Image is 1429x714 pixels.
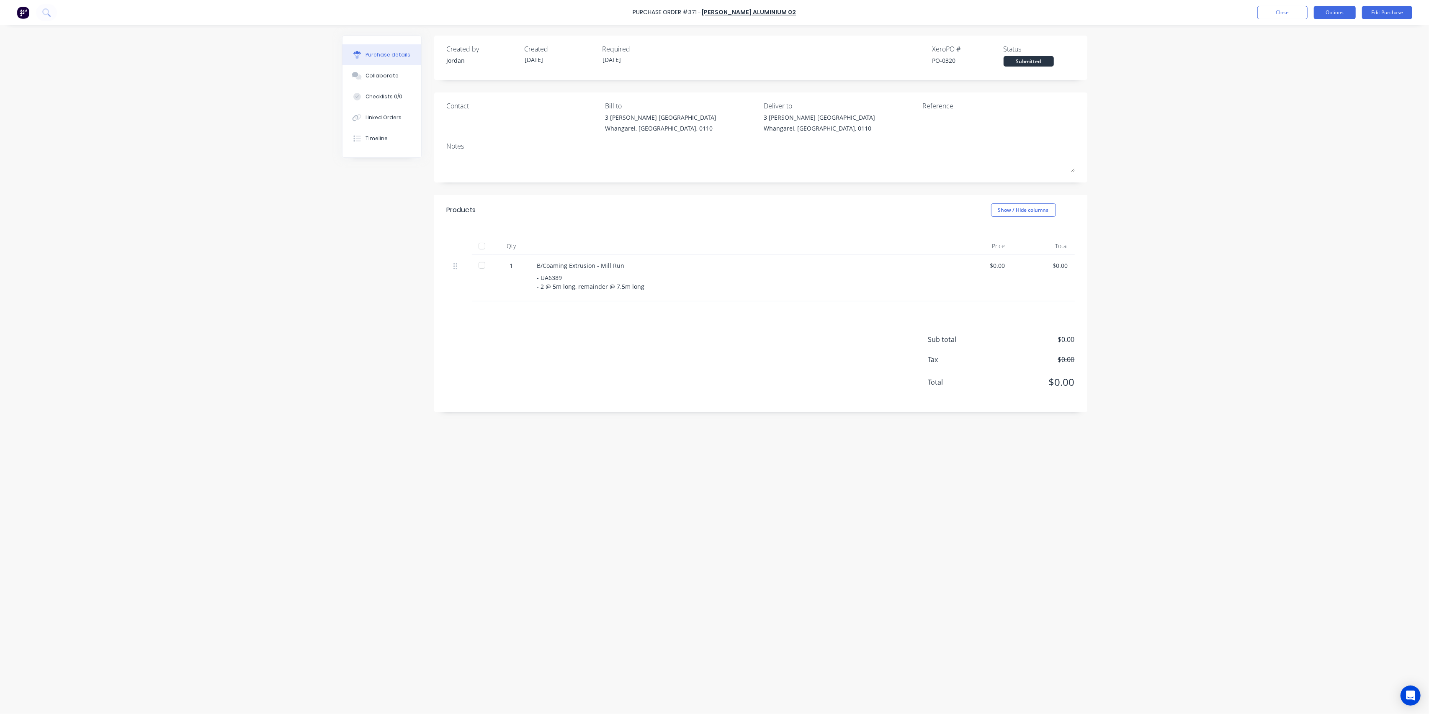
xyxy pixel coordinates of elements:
[602,44,674,54] div: Required
[991,203,1056,217] button: Show / Hide columns
[1401,686,1421,706] div: Open Intercom Messenger
[537,273,942,291] div: - UA6389 - 2 @ 5m long, remainder @ 7.5m long
[366,72,399,80] div: Collaborate
[932,44,1004,54] div: Xero PO #
[500,261,524,270] div: 1
[525,44,596,54] div: Created
[991,334,1075,344] span: $0.00
[342,107,421,128] button: Linked Orders
[764,124,875,133] div: Whangarei, [GEOGRAPHIC_DATA], 0110
[1362,6,1412,19] button: Edit Purchase
[928,334,991,344] span: Sub total
[366,114,402,121] div: Linked Orders
[1314,6,1356,19] button: Options
[1257,6,1308,19] button: Close
[605,124,716,133] div: Whangarei, [GEOGRAPHIC_DATA], 0110
[447,205,476,215] div: Products
[537,261,942,270] div: B/Coaming Extrusion - Mill Run
[932,56,1004,65] div: PO-0320
[991,354,1075,365] span: $0.00
[342,128,421,149] button: Timeline
[342,86,421,107] button: Checklists 0/0
[366,93,402,100] div: Checklists 0/0
[17,6,29,19] img: Factory
[605,101,757,111] div: Bill to
[342,65,421,86] button: Collaborate
[366,135,388,142] div: Timeline
[447,56,518,65] div: Jordan
[342,44,421,65] button: Purchase details
[928,377,991,387] span: Total
[956,261,1005,270] div: $0.00
[633,8,701,17] div: Purchase Order #371 -
[493,238,530,254] div: Qty
[1012,238,1075,254] div: Total
[447,101,599,111] div: Contact
[605,113,716,122] div: 3 [PERSON_NAME] [GEOGRAPHIC_DATA]
[1004,44,1075,54] div: Status
[1019,261,1068,270] div: $0.00
[922,101,1075,111] div: Reference
[928,354,991,365] span: Tax
[702,8,796,17] a: [PERSON_NAME] Aluminium 02
[1004,56,1054,67] div: Submitted
[764,101,916,111] div: Deliver to
[949,238,1012,254] div: Price
[991,375,1075,390] span: $0.00
[366,51,410,59] div: Purchase details
[447,141,1075,151] div: Notes
[764,113,875,122] div: 3 [PERSON_NAME] [GEOGRAPHIC_DATA]
[447,44,518,54] div: Created by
